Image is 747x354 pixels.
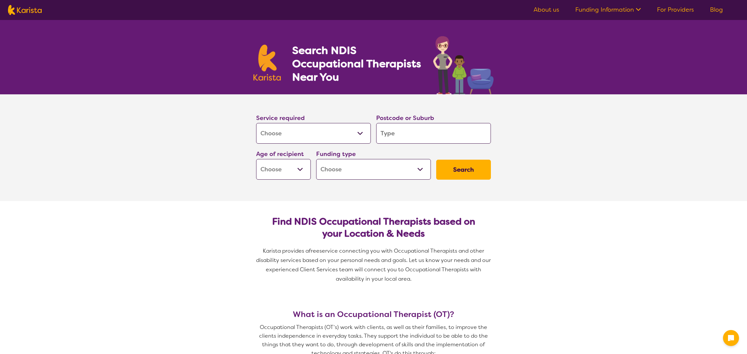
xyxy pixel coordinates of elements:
[253,45,281,81] img: Karista logo
[657,6,694,14] a: For Providers
[316,150,356,158] label: Funding type
[433,36,494,94] img: occupational-therapy
[309,247,319,254] span: free
[376,114,434,122] label: Postcode or Suburb
[256,150,304,158] label: Age of recipient
[534,6,559,14] a: About us
[710,6,723,14] a: Blog
[436,160,491,180] button: Search
[263,247,309,254] span: Karista provides a
[256,247,492,282] span: service connecting you with Occupational Therapists and other disability services based on your p...
[256,114,305,122] label: Service required
[292,44,422,84] h1: Search NDIS Occupational Therapists Near You
[253,310,494,319] h3: What is an Occupational Therapist (OT)?
[261,216,486,240] h2: Find NDIS Occupational Therapists based on your Location & Needs
[8,5,42,15] img: Karista logo
[376,123,491,144] input: Type
[575,6,641,14] a: Funding Information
